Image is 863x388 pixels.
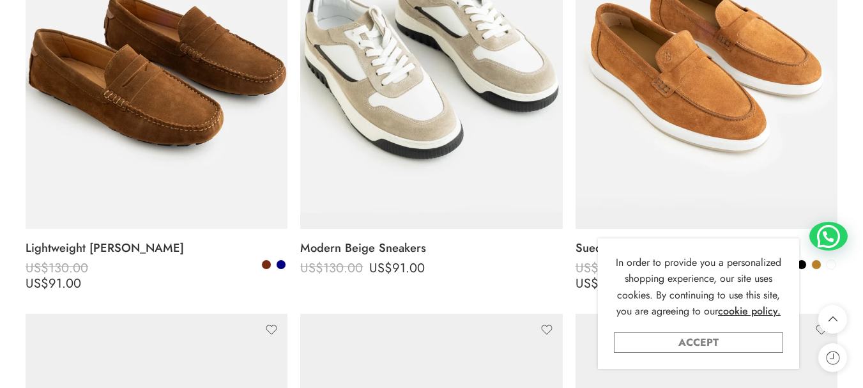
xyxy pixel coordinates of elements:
[300,235,562,261] a: Modern Beige Sneakers
[300,259,363,277] bdi: 130.00
[26,235,287,261] a: Lightweight [PERSON_NAME]
[369,259,425,277] bdi: 91.00
[796,259,807,270] a: Black
[576,274,599,293] span: US$
[369,259,392,277] span: US$
[616,255,781,319] span: In order to provide you a personalized shopping experience, our site uses cookies. By continuing ...
[26,274,49,293] span: US$
[576,235,837,261] a: Suede [PERSON_NAME]
[825,259,837,270] a: Greige
[576,274,631,293] bdi: 91.00
[300,259,323,277] span: US$
[261,259,272,270] a: Brown
[26,259,49,277] span: US$
[26,274,81,293] bdi: 91.00
[275,259,287,270] a: Navy
[26,259,88,277] bdi: 130.00
[718,303,781,320] a: cookie policy.
[576,259,638,277] bdi: 130.00
[576,259,599,277] span: US$
[811,259,822,270] a: Camel
[614,332,783,353] a: Accept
